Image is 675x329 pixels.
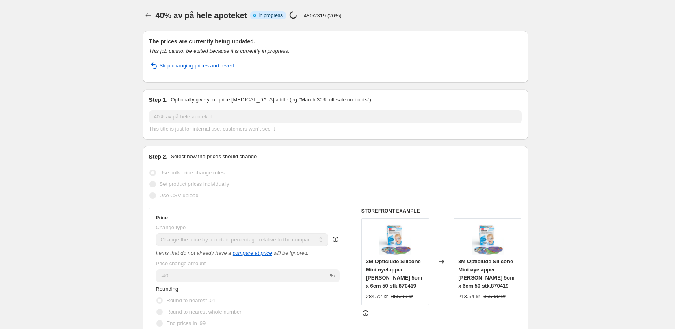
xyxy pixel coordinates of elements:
[156,215,168,221] h3: Price
[171,153,257,161] p: Select how the prices should change
[156,11,247,20] span: 40% av på hele apoteket
[160,192,199,198] span: Use CSV upload
[144,59,239,72] button: Stop changing prices and revert
[149,110,522,123] input: 30% off holiday sale
[156,269,329,282] input: -20
[149,48,290,54] i: This job cannot be edited because it is currently in progress.
[160,181,229,187] span: Set product prices individually
[143,10,154,21] button: Price change jobs
[171,96,371,104] p: Optionally give your price [MEDICAL_DATA] a title (eg "March 30% off sale on boots")
[304,13,342,19] p: 480/2319 (20%)
[149,153,168,161] h2: Step 2.
[331,235,340,243] div: help
[156,286,179,292] span: Rounding
[273,250,309,256] i: will be ignored.
[167,297,216,303] span: Round to nearest .01
[258,12,283,19] span: In progress
[167,309,242,315] span: Round to nearest whole number
[379,223,411,255] img: 2024-07-1621.48.06_80x.png
[149,37,522,45] h2: The prices are currently being updated.
[156,260,206,267] span: Price change amount
[458,258,515,289] span: 3M Opticlude Silicone Mini øyelapper [PERSON_NAME] 5cm x 6cm 50 stk,870419
[366,258,422,289] span: 3M Opticlude Silicone Mini øyelapper [PERSON_NAME] 5cm x 6cm 50 stk,870419
[149,96,168,104] h2: Step 1.
[458,292,480,301] div: 213.54 kr
[330,273,335,279] span: %
[483,292,505,301] strike: 355.90 kr
[156,250,231,256] i: Items that do not already have a
[149,126,275,132] span: This title is just for internal use, customers won't see it
[167,320,206,326] span: End prices in .99
[472,223,504,255] img: 2024-07-1621.48.06_80x.png
[160,62,234,70] span: Stop changing prices and revert
[160,170,225,176] span: Use bulk price change rules
[156,224,186,230] span: Change type
[361,208,522,214] h6: STOREFRONT EXAMPLE
[366,292,388,301] div: 284.72 kr
[233,250,272,256] button: compare at price
[391,292,413,301] strike: 355.90 kr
